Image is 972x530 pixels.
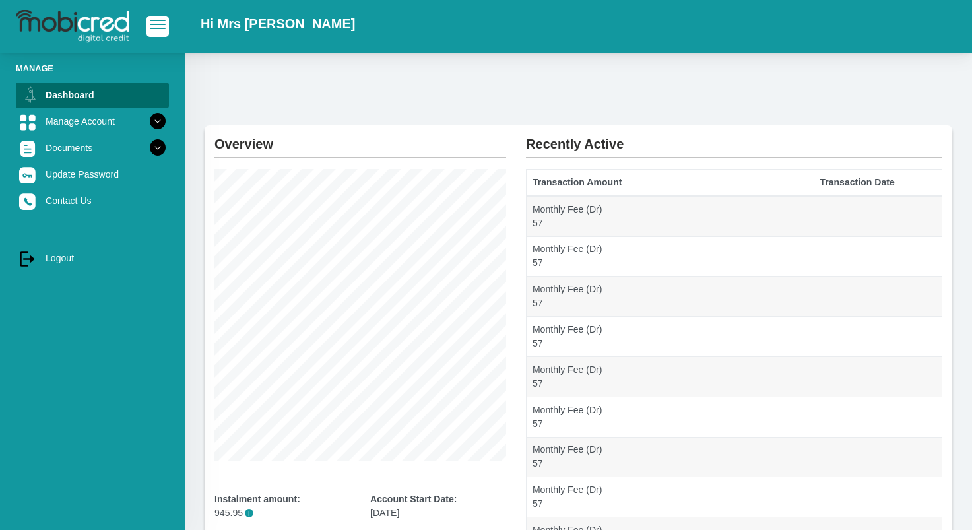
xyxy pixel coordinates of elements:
td: Monthly Fee (Dr) 57 [527,317,814,357]
a: Logout [16,246,169,271]
h2: Recently Active [526,125,942,152]
a: Manage Account [16,109,169,134]
a: Documents [16,135,169,160]
li: Manage [16,62,169,75]
td: Monthly Fee (Dr) 57 [527,236,814,277]
th: Transaction Amount [527,170,814,196]
a: Contact Us [16,188,169,213]
span: i [245,509,253,517]
a: Update Password [16,162,169,187]
h2: Overview [214,125,506,152]
div: [DATE] [370,492,506,520]
td: Monthly Fee (Dr) 57 [527,277,814,317]
a: Dashboard [16,83,169,108]
th: Transaction Date [814,170,942,196]
b: Instalment amount: [214,494,300,504]
td: Monthly Fee (Dr) 57 [527,477,814,517]
td: Monthly Fee (Dr) 57 [527,437,814,477]
img: logo-mobicred.svg [16,10,129,43]
b: Account Start Date: [370,494,457,504]
p: 945.95 [214,506,350,520]
h2: Hi Mrs [PERSON_NAME] [201,16,355,32]
td: Monthly Fee (Dr) 57 [527,356,814,397]
td: Monthly Fee (Dr) 57 [527,196,814,236]
td: Monthly Fee (Dr) 57 [527,397,814,437]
